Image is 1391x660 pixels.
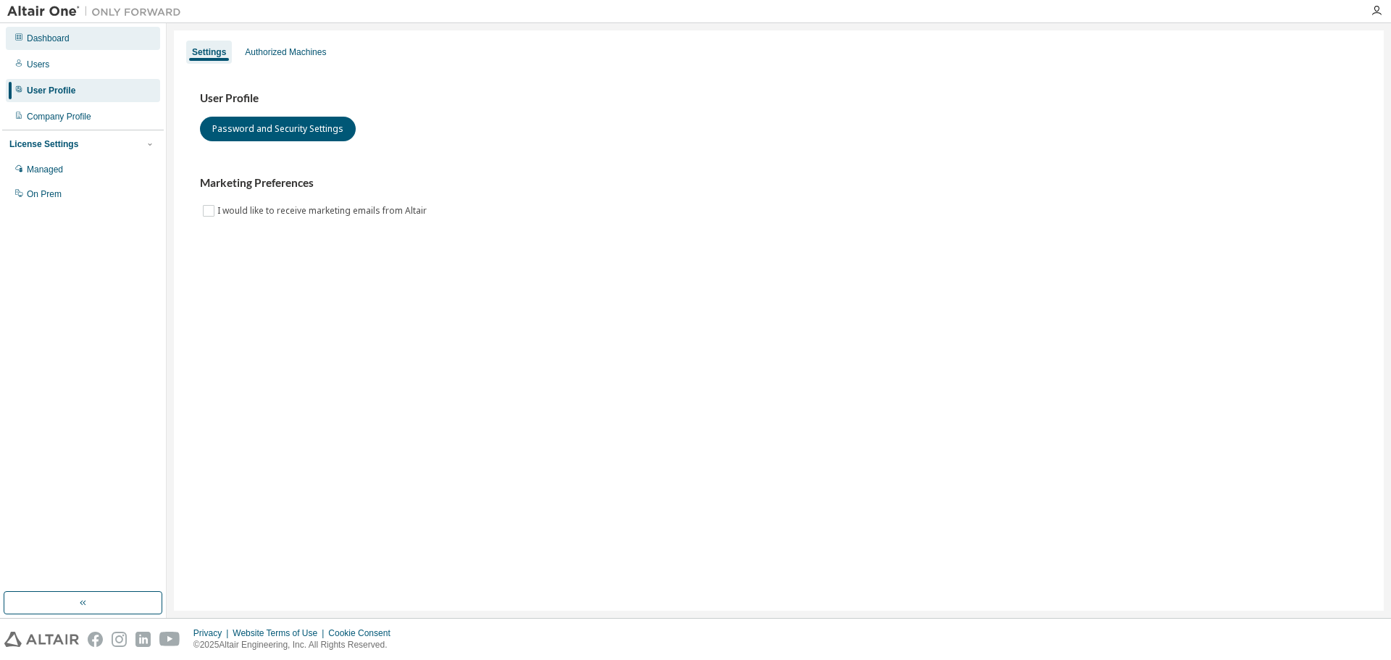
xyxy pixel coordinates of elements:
h3: User Profile [200,91,1358,106]
img: youtube.svg [159,632,180,647]
div: Settings [192,46,226,58]
div: Dashboard [27,33,70,44]
button: Password and Security Settings [200,117,356,141]
label: I would like to receive marketing emails from Altair [217,202,430,220]
div: Cookie Consent [328,627,398,639]
img: instagram.svg [112,632,127,647]
img: linkedin.svg [135,632,151,647]
img: altair_logo.svg [4,632,79,647]
div: On Prem [27,188,62,200]
div: License Settings [9,138,78,150]
img: Altair One [7,4,188,19]
div: Company Profile [27,111,91,122]
div: Authorized Machines [245,46,326,58]
div: User Profile [27,85,75,96]
div: Website Terms of Use [233,627,328,639]
div: Managed [27,164,63,175]
div: Users [27,59,49,70]
p: © 2025 Altair Engineering, Inc. All Rights Reserved. [193,639,399,651]
img: facebook.svg [88,632,103,647]
div: Privacy [193,627,233,639]
h3: Marketing Preferences [200,176,1358,191]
